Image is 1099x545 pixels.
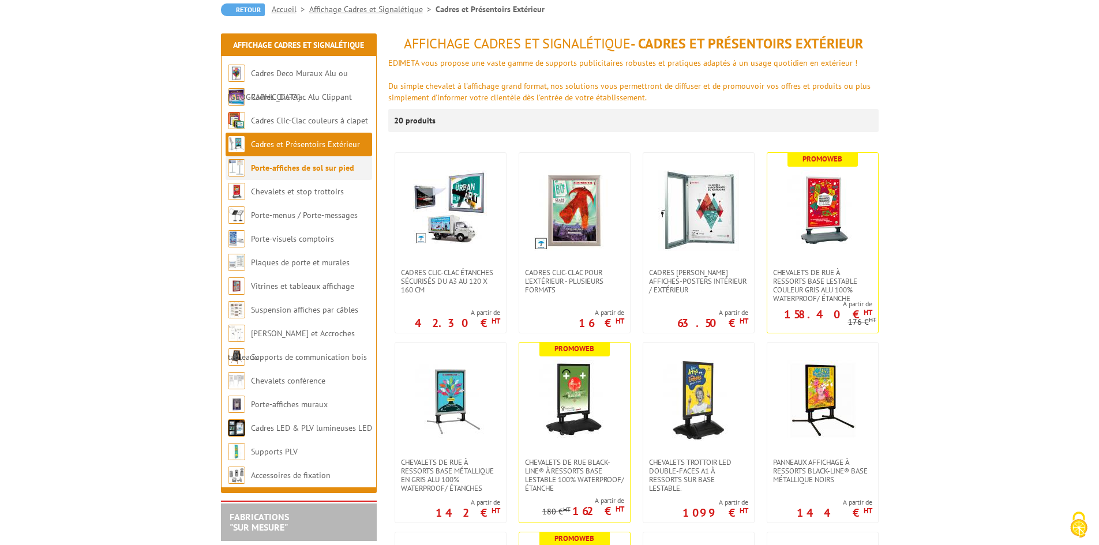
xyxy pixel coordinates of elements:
p: 42.30 € [415,320,500,326]
a: Porte-visuels comptoirs [251,234,334,244]
img: Cimaises et Accroches tableaux [228,325,245,342]
img: Porte-affiches muraux [228,396,245,413]
button: Cookies (fenêtre modale) [1059,506,1099,545]
img: Vitrines et tableaux affichage [228,277,245,295]
h1: - Cadres et Présentoirs Extérieur [388,36,879,51]
p: 1099 € [682,509,748,516]
p: 20 produits [394,109,437,132]
a: Accessoires de fixation [251,470,331,480]
img: Cadres vitrines affiches-posters intérieur / extérieur [658,170,739,251]
img: Chevalets Trottoir LED double-faces A1 à ressorts sur base lestable. [658,360,739,441]
a: Retour [221,3,265,16]
sup: HT [616,316,624,326]
img: Porte-affiches de sol sur pied [228,159,245,176]
div: EDIMETA vous propose une vaste gamme de supports publicitaires robustes et pratiques adaptés à un... [388,57,879,69]
sup: HT [492,506,500,516]
sup: HT [740,506,748,516]
img: Supports PLV [228,443,245,460]
a: Accueil [272,4,309,14]
img: Chevalets de rue à ressorts base lestable couleur Gris Alu 100% waterproof/ étanche [782,170,863,251]
span: Affichage Cadres et Signalétique [404,35,631,52]
a: Porte-affiches muraux [251,399,328,409]
img: Porte-visuels comptoirs [228,230,245,247]
a: Cadres LED & PLV lumineuses LED [251,423,372,433]
img: Accessoires de fixation [228,467,245,484]
img: Cadres Deco Muraux Alu ou Bois [228,65,245,82]
img: Cookies (fenêtre modale) [1064,510,1093,539]
span: Chevalets Trottoir LED double-faces A1 à ressorts sur base lestable. [649,458,748,493]
img: Panneaux affichage à ressorts Black-Line® base métallique Noirs [782,360,863,441]
img: Cadres Clic-Clac couleurs à clapet [228,112,245,129]
img: Suspension affiches par câbles [228,301,245,318]
a: Panneaux affichage à ressorts Black-Line® base métallique Noirs [767,458,878,484]
img: Cadres et Présentoirs Extérieur [228,136,245,153]
a: Chevalets de rue à ressorts base métallique en Gris Alu 100% WATERPROOF/ Étanches [395,458,506,493]
a: Cadres [PERSON_NAME] affiches-posters intérieur / extérieur [643,268,754,294]
a: Chevalets Trottoir LED double-faces A1 à ressorts sur base lestable. [643,458,754,493]
sup: HT [616,504,624,514]
p: 176 € [848,318,876,326]
img: Cadres LED & PLV lumineuses LED [228,419,245,437]
span: A partir de [542,496,624,505]
sup: HT [864,506,872,516]
sup: HT [869,315,876,324]
a: Chevalets de rue à ressorts base lestable couleur Gris Alu 100% waterproof/ étanche [767,268,878,303]
div: Du simple chevalet à l'affichage grand format, nos solutions vous permettront de diffuser et de p... [388,80,879,103]
a: Chevalets et stop trottoirs [251,186,344,197]
span: A partir de [677,308,748,317]
span: Cadres [PERSON_NAME] affiches-posters intérieur / extérieur [649,268,748,294]
span: Chevalets de rue Black-Line® à ressorts base lestable 100% WATERPROOF/ Étanche [525,458,624,493]
sup: HT [492,316,500,326]
a: Cadres Deco Muraux Alu ou [GEOGRAPHIC_DATA] [228,68,348,102]
li: Cadres et Présentoirs Extérieur [436,3,545,15]
a: [PERSON_NAME] et Accroches tableaux [228,328,355,362]
img: Chevalets et stop trottoirs [228,183,245,200]
span: Cadres Clic-Clac pour l'extérieur - PLUSIEURS FORMATS [525,268,624,294]
span: A partir de [579,308,624,317]
a: Cadres Clic-Clac étanches sécurisés du A3 au 120 x 160 cm [395,268,506,294]
span: A partir de [682,498,748,507]
p: 162 € [572,508,624,514]
sup: HT [563,505,571,513]
a: Supports de communication bois [251,352,367,362]
a: Vitrines et tableaux affichage [251,281,354,291]
img: Plaques de porte et murales [228,254,245,271]
span: A partir de [767,299,872,309]
span: A partir de [436,498,500,507]
b: Promoweb [802,154,842,164]
span: A partir de [415,308,500,317]
img: Porte-menus / Porte-messages [228,206,245,224]
a: Suspension affiches par câbles [251,305,358,315]
p: 63.50 € [677,320,748,326]
a: Cadres Clic-Clac Alu Clippant [251,92,352,102]
p: 142 € [436,509,500,516]
p: 180 € [542,508,571,516]
img: Cadres Clic-Clac étanches sécurisés du A3 au 120 x 160 cm [413,170,488,245]
a: Porte-affiches de sol sur pied [251,163,354,173]
span: Cadres Clic-Clac étanches sécurisés du A3 au 120 x 160 cm [401,268,500,294]
img: Chevalets de rue à ressorts base métallique en Gris Alu 100% WATERPROOF/ Étanches [410,360,491,441]
a: Supports PLV [251,446,298,457]
p: 158.40 € [784,311,872,318]
sup: HT [740,316,748,326]
p: 16 € [579,320,624,326]
span: Panneaux affichage à ressorts Black-Line® base métallique Noirs [773,458,872,484]
img: Chevalets conférence [228,372,245,389]
p: 144 € [797,509,872,516]
a: Affichage Cadres et Signalétique [309,4,436,14]
a: Porte-menus / Porte-messages [251,210,358,220]
a: Affichage Cadres et Signalétique [233,40,364,50]
a: Chevalets conférence [251,375,325,386]
a: Chevalets de rue Black-Line® à ressorts base lestable 100% WATERPROOF/ Étanche [519,458,630,493]
a: Cadres Clic-Clac pour l'extérieur - PLUSIEURS FORMATS [519,268,630,294]
sup: HT [864,307,872,317]
img: Chevalets de rue Black-Line® à ressorts base lestable 100% WATERPROOF/ Étanche [534,360,615,441]
a: Plaques de porte et murales [251,257,350,268]
b: Promoweb [554,344,594,354]
b: Promoweb [554,533,594,543]
span: A partir de [797,498,872,507]
a: FABRICATIONS"Sur Mesure" [230,511,289,533]
span: Chevalets de rue à ressorts base lestable couleur Gris Alu 100% waterproof/ étanche [773,268,872,303]
a: Cadres Clic-Clac couleurs à clapet [251,115,368,126]
img: Cadres Clic-Clac pour l'extérieur - PLUSIEURS FORMATS [534,170,615,251]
